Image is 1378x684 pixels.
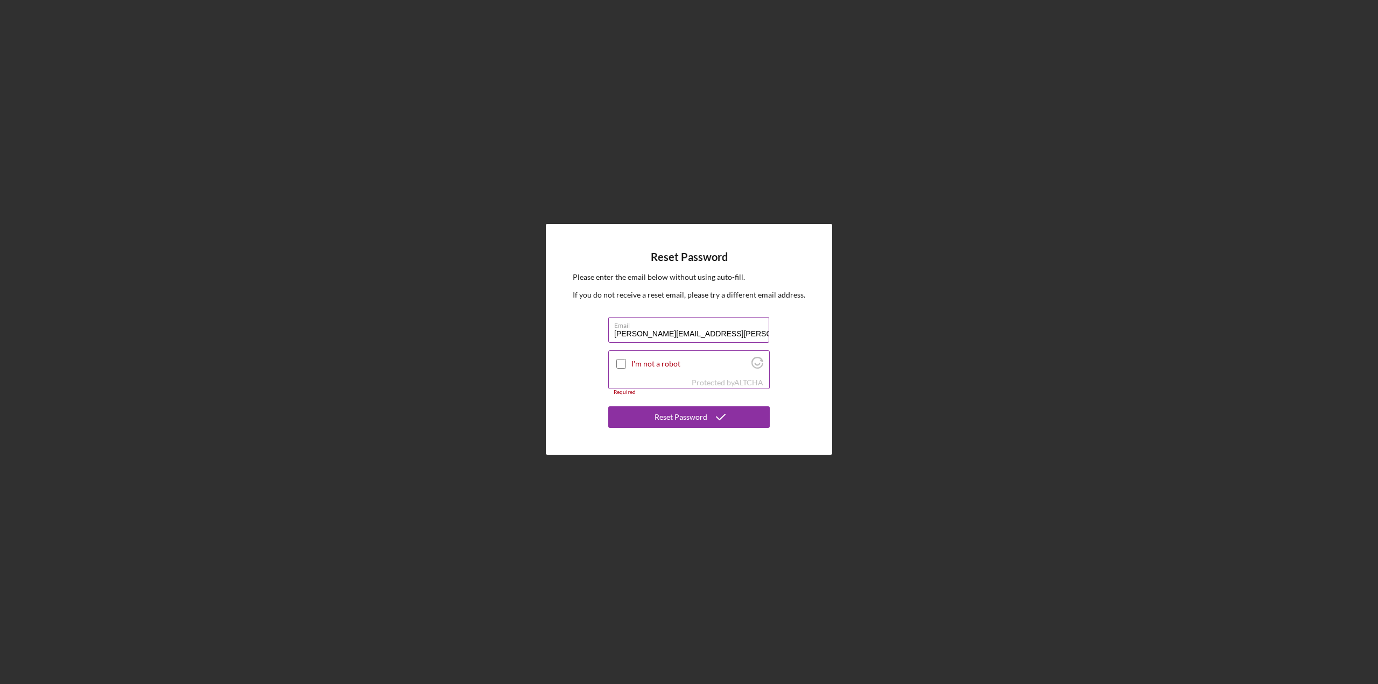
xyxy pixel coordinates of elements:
div: Protected by [692,378,763,387]
p: Please enter the email below without using auto-fill. [573,271,805,283]
h4: Reset Password [651,251,728,263]
label: I'm not a robot [631,359,748,368]
button: Reset Password [608,406,770,428]
label: Email [614,318,769,329]
a: Visit Altcha.org [751,361,763,370]
div: Required [608,389,770,396]
a: Visit Altcha.org [734,378,763,387]
p: If you do not receive a reset email, please try a different email address. [573,289,805,301]
div: Reset Password [655,406,707,428]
